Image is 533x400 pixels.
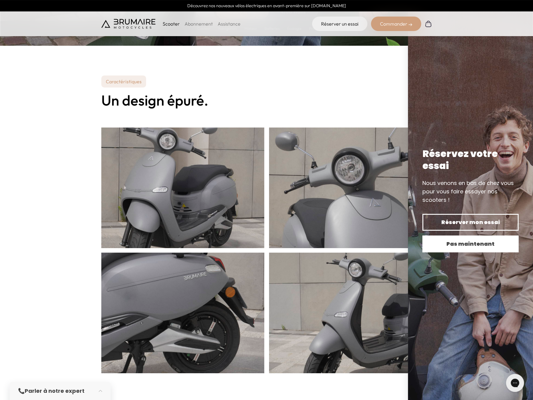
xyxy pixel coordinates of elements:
p: Scooter [163,20,180,27]
a: Abonnement [185,21,213,27]
a: Assistance [218,21,240,27]
p: Caractéristiques [101,75,146,88]
img: gris-3.jpeg [269,94,432,274]
img: Brumaire Motocycles [101,19,155,29]
img: gris-2.jpeg [101,219,264,399]
img: gris-4.jpeg [269,219,432,399]
img: right-arrow-2.png [409,23,412,26]
h2: Un design épuré. [101,92,432,108]
div: Commander [371,17,421,31]
img: gris-1.jpeg [101,94,264,274]
iframe: Gorgias live chat messenger [503,372,527,394]
a: Réserver un essai [312,17,367,31]
img: Panier [425,20,432,27]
